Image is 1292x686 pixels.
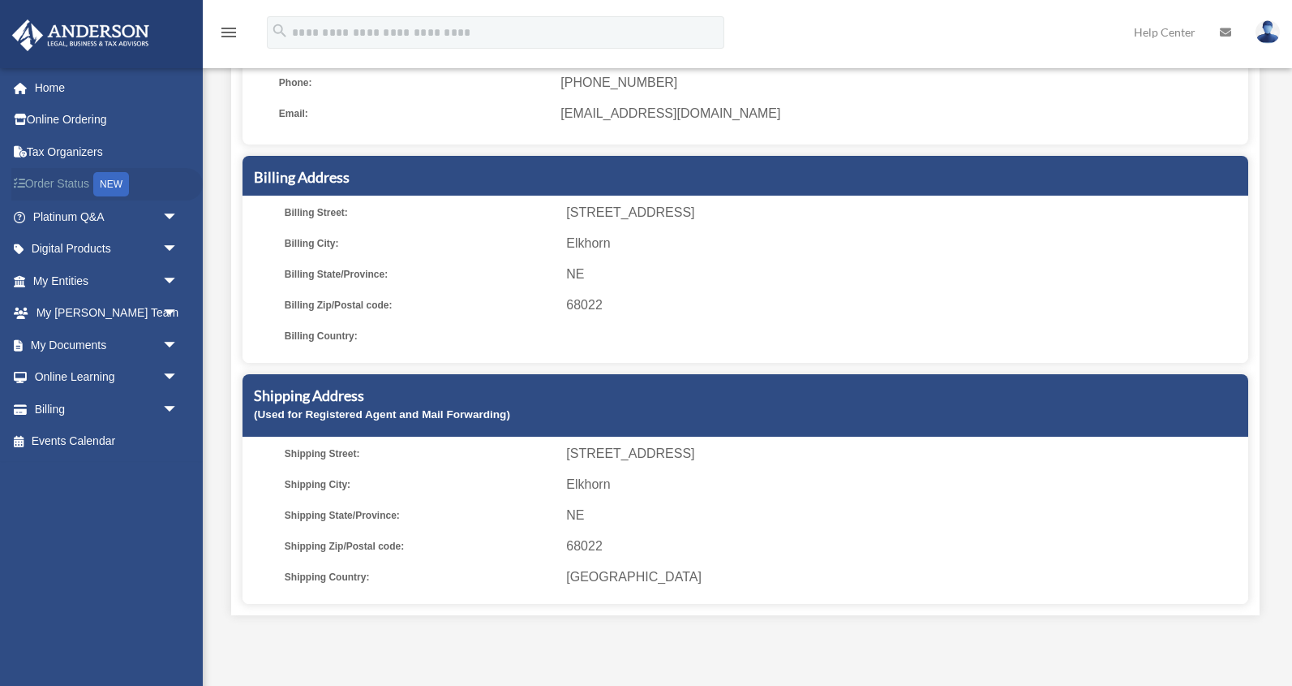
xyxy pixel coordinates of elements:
[254,386,1237,406] h5: Shipping Address
[285,442,555,465] span: Shipping Street:
[285,566,555,589] span: Shipping Country:
[162,393,195,426] span: arrow_drop_down
[11,71,203,104] a: Home
[11,104,203,136] a: Online Ordering
[1256,20,1280,44] img: User Pic
[162,329,195,362] span: arrow_drop_down
[566,504,1243,527] span: NE
[11,297,203,330] a: My [PERSON_NAME] Teamarrow_drop_down
[285,473,555,496] span: Shipping City:
[162,265,195,298] span: arrow_drop_down
[271,22,289,40] i: search
[11,136,203,168] a: Tax Organizers
[285,201,555,224] span: Billing Street:
[285,504,555,527] span: Shipping State/Province:
[11,168,203,201] a: Order StatusNEW
[279,102,549,125] span: Email:
[285,232,555,255] span: Billing City:
[285,535,555,558] span: Shipping Zip/Postal code:
[566,294,1243,317] span: 68022
[162,201,195,234] span: arrow_drop_down
[11,265,203,297] a: My Entitiesarrow_drop_down
[254,408,510,421] small: (Used for Registered Agent and Mail Forwarding)
[566,442,1243,465] span: [STREET_ADDRESS]
[560,71,1237,94] span: [PHONE_NUMBER]
[11,361,203,394] a: Online Learningarrow_drop_down
[285,294,555,317] span: Billing Zip/Postal code:
[162,361,195,395] span: arrow_drop_down
[219,23,238,42] i: menu
[219,28,238,42] a: menu
[566,232,1243,255] span: Elkhorn
[566,473,1243,496] span: Elkhorn
[162,297,195,330] span: arrow_drop_down
[7,19,154,51] img: Anderson Advisors Platinum Portal
[566,535,1243,558] span: 68022
[254,167,1237,188] h5: Billing Address
[566,566,1243,589] span: [GEOGRAPHIC_DATA]
[566,201,1243,224] span: [STREET_ADDRESS]
[566,263,1243,286] span: NE
[285,325,555,347] span: Billing Country:
[93,172,129,196] div: NEW
[11,329,203,361] a: My Documentsarrow_drop_down
[560,102,1237,125] span: [EMAIL_ADDRESS][DOMAIN_NAME]
[11,201,203,233] a: Platinum Q&Aarrow_drop_down
[285,263,555,286] span: Billing State/Province:
[11,393,203,425] a: Billingarrow_drop_down
[162,233,195,266] span: arrow_drop_down
[11,425,203,458] a: Events Calendar
[11,233,203,265] a: Digital Productsarrow_drop_down
[279,71,549,94] span: Phone:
